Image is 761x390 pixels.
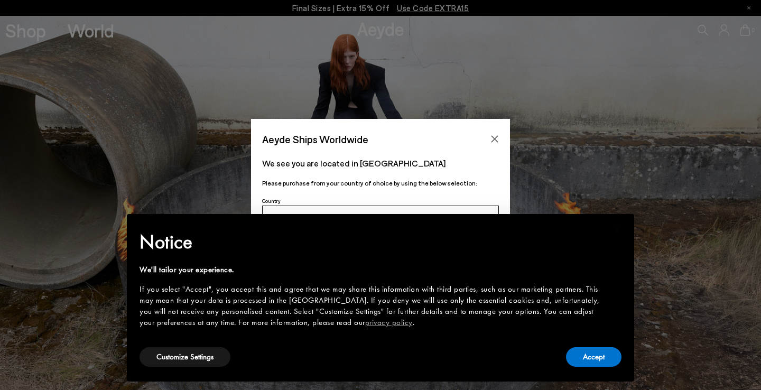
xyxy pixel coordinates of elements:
[262,198,281,204] span: Country
[487,131,503,147] button: Close
[365,317,413,328] a: privacy policy
[140,347,230,367] button: Customize Settings
[140,264,605,275] div: We'll tailor your experience.
[262,157,499,170] p: We see you are located in [GEOGRAPHIC_DATA]
[262,130,368,148] span: Aeyde Ships Worldwide
[140,284,605,328] div: If you select "Accept", you accept this and agree that we may share this information with third p...
[262,178,499,188] p: Please purchase from your country of choice by using the below selection:
[614,221,621,238] span: ×
[566,347,621,367] button: Accept
[605,217,630,243] button: Close this notice
[140,228,605,256] h2: Notice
